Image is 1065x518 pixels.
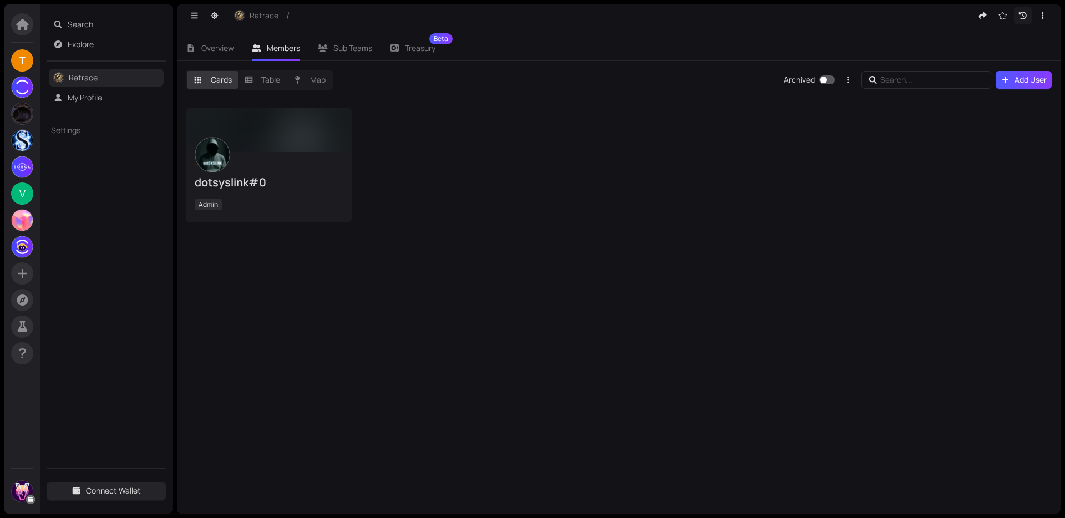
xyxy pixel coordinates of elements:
[880,74,976,86] input: Search...
[12,130,33,151] img: c3llwUlr6D.jpeg
[784,74,815,86] div: Archived
[195,175,343,190] div: dotsyslink#0
[68,92,102,103] a: My Profile
[996,71,1052,89] button: Add User
[86,485,141,497] span: Connect Wallet
[68,39,94,49] a: Explore
[69,72,98,83] a: Ratrace
[201,43,234,53] span: Overview
[12,481,33,502] img: Jo8aJ5B5ax.jpeg
[1015,74,1047,86] span: Add User
[47,482,166,500] button: Connect Wallet
[235,11,245,21] img: d66e1a00522380db41e883811e460d86.webp
[47,118,166,143] div: Settings
[229,7,284,24] button: Ratrace
[195,199,222,210] span: Admin
[19,49,26,72] span: T
[12,103,33,124] img: DqDBPFGanK.jpeg
[12,77,33,98] img: S5xeEuA_KA.jpeg
[19,182,26,205] span: V
[12,236,33,257] img: 1d3d5e142b2c057a2bb61662301e7eb7.webp
[51,124,142,136] span: Settings
[12,210,33,231] img: F74otHnKuz.jpeg
[195,138,230,172] img: 90807aa42c358df4310a63e5f2a53359.png
[12,156,33,177] img: T8Xj_ByQ5B.jpeg
[333,43,372,53] span: Sub Teams
[267,43,300,53] span: Members
[68,16,160,33] span: Search
[405,44,435,52] span: Treasury
[250,9,278,22] span: Ratrace
[429,33,453,44] sup: Beta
